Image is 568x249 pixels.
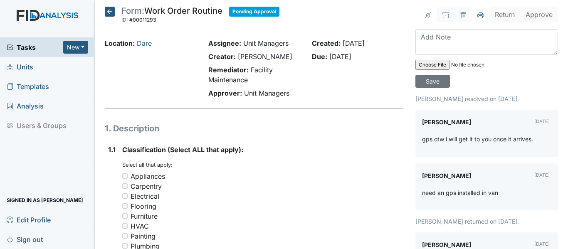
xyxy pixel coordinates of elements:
span: Unit Managers [244,89,289,97]
strong: Due: [312,52,327,61]
label: [PERSON_NAME] [422,116,471,128]
strong: Approver: [208,89,242,97]
p: need an gps installed in van [422,188,498,197]
div: Painting [131,231,156,241]
div: Flooring [131,201,156,211]
span: Sign out [7,233,43,246]
span: [DATE] [329,52,351,61]
span: Templates [7,80,49,93]
span: [PERSON_NAME] [238,52,292,61]
h1: 1. Description [105,122,403,135]
input: Flooring [122,203,128,209]
strong: Location: [105,39,135,47]
button: Return [489,7,520,22]
div: Furniture [131,211,158,221]
small: [DATE] [534,172,550,178]
label: [PERSON_NAME] [422,170,471,182]
a: Tasks [7,42,63,52]
input: Electrical [122,193,128,199]
span: Pending Approval [229,7,279,17]
input: Appliances [122,173,128,179]
span: Units [7,60,33,73]
input: Furniture [122,213,128,219]
button: New [63,41,88,54]
strong: Assignee: [208,39,241,47]
span: ID: [121,17,128,23]
div: Work Order Routine [121,7,222,25]
div: Electrical [131,191,159,201]
div: Appliances [131,171,165,181]
span: Form: [121,6,144,16]
p: [PERSON_NAME] resolved on [DATE]. [415,94,558,103]
input: Save [415,75,450,88]
p: [PERSON_NAME] returned on [DATE]. [415,217,558,226]
p: gps otw i will get it to you once it arrives. [422,135,533,143]
input: Plumbing [122,243,128,249]
button: Approve [520,7,558,22]
small: [DATE] [534,118,550,124]
span: [DATE] [343,39,365,47]
span: Edit Profile [7,213,51,226]
span: Analysis [7,99,44,112]
span: Classification (Select ALL that apply): [122,145,243,154]
span: Signed in as [PERSON_NAME] [7,194,83,207]
a: Dare [137,39,152,47]
span: #00011293 [129,17,156,23]
small: [DATE] [534,241,550,247]
div: Carpentry [131,181,162,191]
div: HVAC [131,221,149,231]
span: Unit Managers [243,39,289,47]
input: HVAC [122,223,128,229]
strong: Created: [312,39,341,47]
strong: Creator: [208,52,236,61]
small: Select all that apply: [122,162,173,168]
label: 1.1 [108,145,116,155]
input: Carpentry [122,183,128,189]
input: Painting [122,233,128,239]
strong: Remediator: [208,66,249,74]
